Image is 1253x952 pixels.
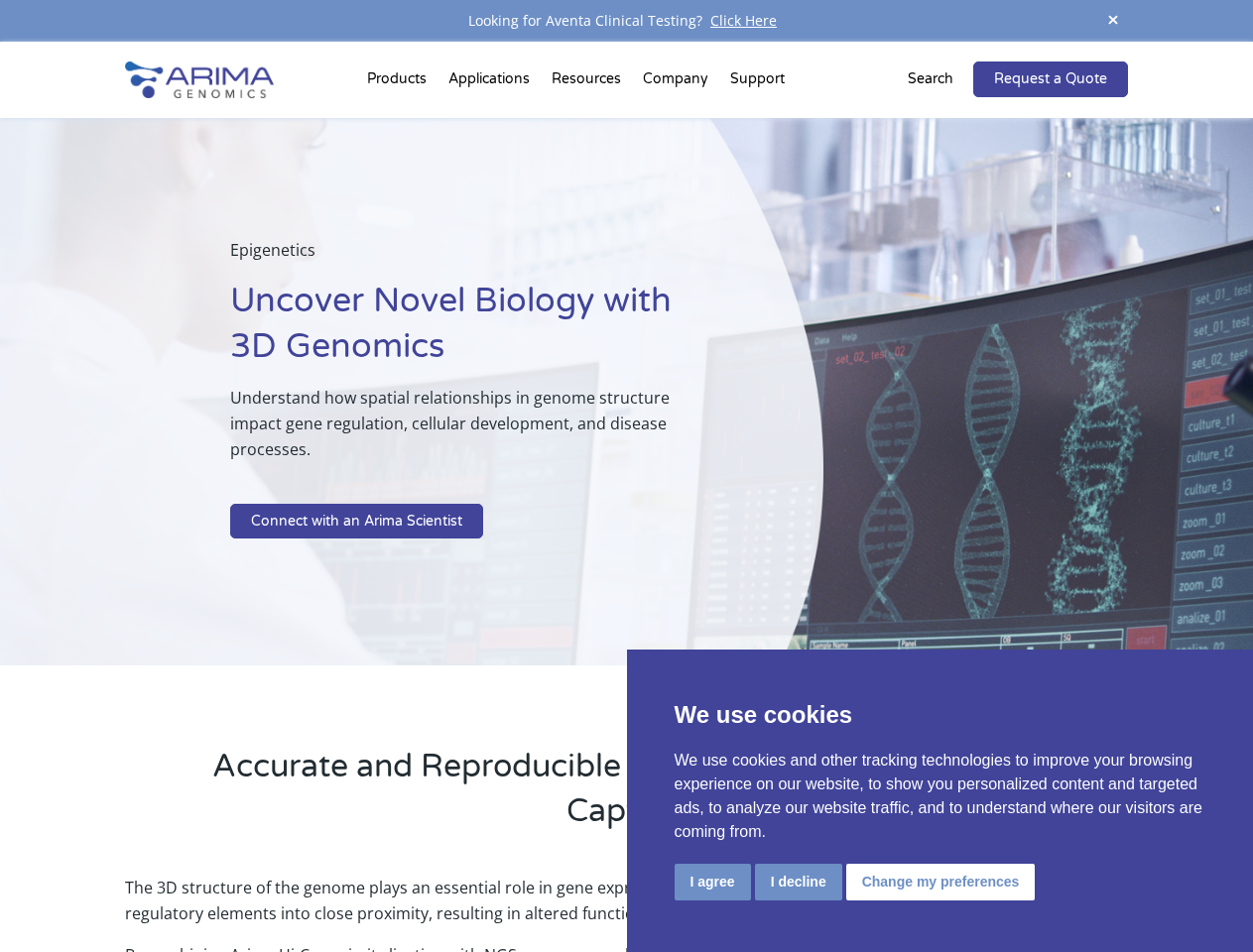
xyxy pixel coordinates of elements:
[675,697,1206,733] p: We use cookies
[230,385,723,478] p: Understand how spatial relationships in genome structure impact gene regulation, cellular develop...
[125,61,274,98] img: Arima-Genomics-logo
[755,864,842,900] button: I decline
[675,864,751,900] button: I agree
[125,875,1127,942] p: The 3D structure of the genome plays an essential role in gene expression. The arrangement of chr...
[230,504,483,539] a: Connect with an Arima Scientist
[973,61,1128,97] a: Request a Quote
[230,237,723,279] p: Epigenetics
[230,279,723,385] h1: Uncover Novel Biology with 3D Genomics
[204,745,1048,849] h2: Accurate and Reproducible Chromosome Conformation Capture
[702,11,785,30] a: Click Here
[125,8,1127,34] div: Looking for Aventa Clinical Testing?
[908,66,953,92] p: Search
[846,864,1036,900] button: Change my preferences
[675,749,1206,844] p: We use cookies and other tracking technologies to improve your browsing experience on our website...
